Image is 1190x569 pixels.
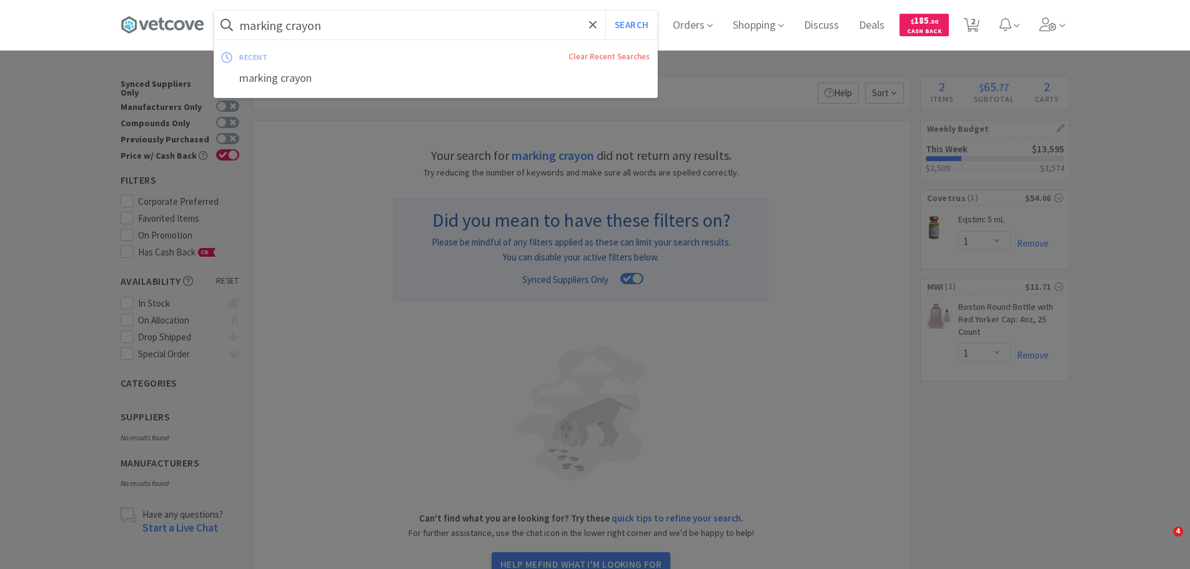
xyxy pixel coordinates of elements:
[568,51,650,62] a: Clear Recent Searches
[239,47,418,67] div: recent
[911,14,938,26] span: 185
[1173,527,1183,537] span: 4
[605,11,657,39] button: Search
[959,21,984,32] a: 2
[854,20,890,31] a: Deals
[799,20,844,31] a: Discuss
[911,17,914,26] span: $
[907,28,941,36] span: Cash Back
[929,17,938,26] span: . 80
[214,11,657,39] input: Search by item, sku, manufacturer, ingredient, size...
[900,8,949,42] a: $185.80Cash Back
[1148,527,1178,557] iframe: Intercom live chat
[214,67,657,90] div: marking crayon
